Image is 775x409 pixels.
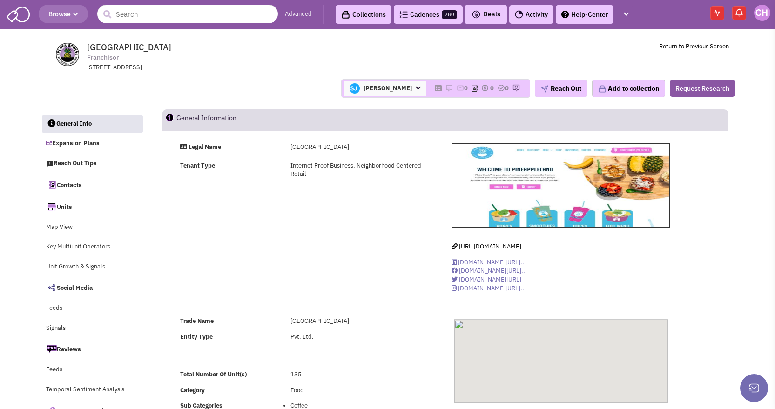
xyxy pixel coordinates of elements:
[176,110,236,130] h2: General Information
[180,333,213,341] b: Entity Type
[7,5,30,22] img: SmartAdmin
[189,143,221,151] strong: Legal Name
[458,284,524,292] span: [DOMAIN_NAME][URL]..
[41,238,143,256] a: Key Multiunit Operators
[472,10,500,18] span: Deals
[659,42,729,50] a: Return to Previous Screen
[284,386,439,395] div: Food
[754,5,770,21] img: Colin Hodgson
[97,5,278,23] input: Search
[284,333,439,342] div: Pvt. Ltd.
[180,386,205,394] b: Category
[452,284,524,292] a: [DOMAIN_NAME][URL]..
[498,84,505,92] img: TaskCount.png
[458,258,524,266] span: [DOMAIN_NAME][URL]..
[459,267,525,275] span: [DOMAIN_NAME][URL]..
[87,53,119,62] span: Franchisor
[41,320,143,337] a: Signals
[284,143,439,152] div: [GEOGRAPHIC_DATA]
[394,5,463,24] a: Cadences280
[515,10,523,19] img: Activity.png
[598,85,607,93] img: icon-collection-lavender.png
[452,242,521,250] a: [URL][DOMAIN_NAME]
[180,161,215,169] strong: Tenant Type
[180,317,214,325] b: Trade Name
[452,143,670,228] img: Playa Bowls
[490,84,494,92] span: 0
[472,9,481,20] img: icon-deals.svg
[344,81,426,96] span: [PERSON_NAME]
[87,63,330,72] div: [STREET_ADDRESS]
[341,10,350,19] img: icon-collection-lavender-black.svg
[42,115,143,133] a: General Info
[452,267,525,275] a: [DOMAIN_NAME][URL]..
[41,197,143,216] a: Units
[41,278,143,297] a: Social Media
[87,42,171,53] span: [GEOGRAPHIC_DATA]
[561,11,569,18] img: help.png
[284,161,439,179] div: Internet Proof Business, Neighborhood Centered Retail
[452,258,524,266] a: [DOMAIN_NAME][URL]..
[464,84,468,92] span: 0
[48,10,78,18] span: Browse
[180,370,247,378] b: Total Number Of Unit(s)
[509,5,553,24] a: Activity
[555,344,567,361] div: Playa Bowls
[535,80,587,97] button: Reach Out
[41,300,143,317] a: Feeds
[399,11,408,18] img: Cadences_logo.png
[592,80,665,97] button: Add to collection
[41,339,143,359] a: Reviews
[541,85,548,93] img: plane.png
[41,258,143,276] a: Unit Growth & Signals
[336,5,391,24] a: Collections
[457,84,464,92] img: icon-email-active-16.png
[41,361,143,379] a: Feeds
[556,5,613,24] a: Help-Center
[481,84,489,92] img: icon-dealamount.png
[452,275,521,283] a: [DOMAIN_NAME][URL]
[41,155,143,173] a: Reach Out Tips
[41,219,143,236] a: Map View
[442,10,457,19] span: 280
[41,381,143,399] a: Temporal Sentiment Analysis
[39,5,88,23] button: Browse
[469,8,503,20] button: Deals
[284,317,439,326] div: [GEOGRAPHIC_DATA]
[459,275,521,283] span: [DOMAIN_NAME][URL]
[41,135,143,153] a: Expansion Plans
[505,84,509,92] span: 0
[670,80,735,97] button: Request Research
[445,84,453,92] img: icon-note.png
[41,175,143,194] a: Contacts
[350,83,360,94] img: xJ2e-LHDz06d4JQkymGw-w.png
[285,10,312,19] a: Advanced
[512,84,520,92] img: research-icon.png
[284,370,439,379] div: 135
[459,242,521,250] span: [URL][DOMAIN_NAME]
